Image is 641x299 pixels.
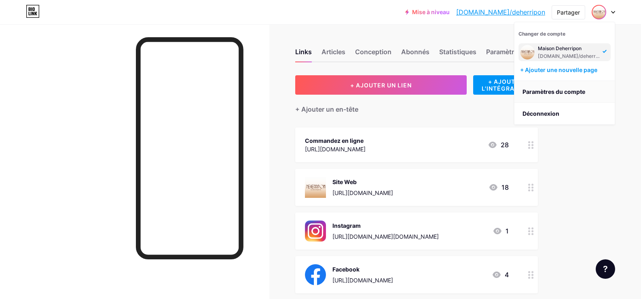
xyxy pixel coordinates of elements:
[501,183,509,191] font: 18
[305,177,326,198] img: Site Web
[538,45,582,51] font: Maison Deherripon
[538,53,605,59] font: [DOMAIN_NAME]/deherripon
[439,48,476,56] font: Statistiques
[486,48,521,56] font: Paramètres
[355,48,391,56] font: Conception
[482,78,529,92] font: + AJOUTER L'INTÉGRATION
[305,137,364,144] font: Commandez en ligne
[305,146,366,153] font: [URL][DOMAIN_NAME]
[401,48,429,56] font: Abonnés
[332,189,393,196] font: [URL][DOMAIN_NAME]
[305,221,326,242] img: Instagram
[557,9,580,16] font: Partager
[520,45,535,59] img: Yves Antoine Deherripon
[520,66,597,73] font: + Ajouter une nouvelle page
[295,48,312,56] font: Links
[456,8,545,16] font: [DOMAIN_NAME]/deherripon
[505,271,509,279] font: 4
[305,264,326,285] img: Facebook
[412,8,450,15] font: Mise à niveau
[332,178,357,185] font: Site Web
[332,277,393,284] font: [URL][DOMAIN_NAME]
[332,233,439,240] font: [URL][DOMAIN_NAME][DOMAIN_NAME]
[332,222,361,229] font: Instagram
[456,7,545,17] a: [DOMAIN_NAME]/deherripon
[518,31,565,37] font: Changer de compte
[295,75,467,95] button: + AJOUTER UN LIEN
[514,81,615,103] a: Paramètres du compte
[523,88,585,95] font: Paramètres du compte
[523,110,559,117] font: Déconnexion
[322,48,345,56] font: Articles
[506,227,509,235] font: 1
[592,6,605,19] img: Yves Antoine Deherripon
[501,141,509,149] font: 28
[350,82,412,89] font: + AJOUTER UN LIEN
[332,266,360,273] font: Facebook
[295,105,358,113] font: + Ajouter un en-tête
